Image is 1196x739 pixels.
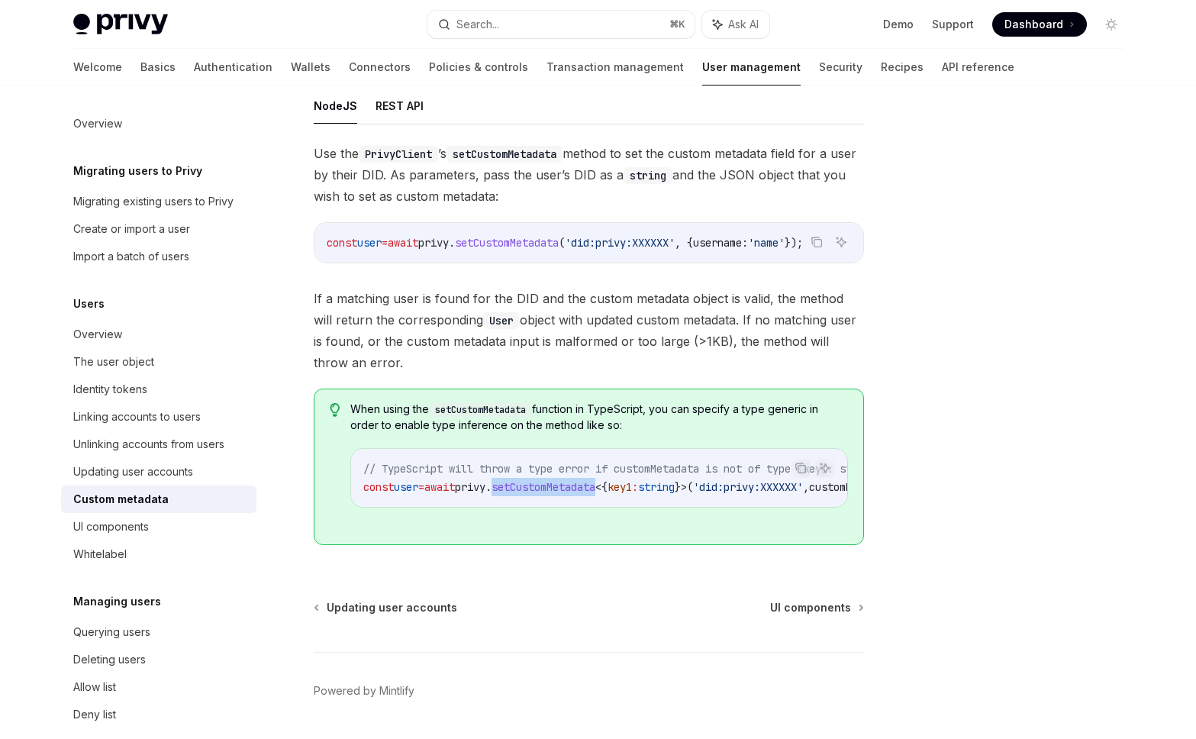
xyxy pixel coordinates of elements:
[73,592,161,611] h5: Managing users
[73,247,189,266] div: Import a batch of users
[424,480,455,494] span: await
[485,480,492,494] span: .
[357,236,382,250] span: user
[73,220,190,238] div: Create or import a user
[73,705,116,724] div: Deny list
[327,236,357,250] span: const
[363,480,394,494] span: const
[61,321,256,348] a: Overview
[809,480,895,494] span: customMetadata
[61,215,256,243] a: Create or import a user
[446,146,563,163] code: setCustomMetadata
[73,14,168,35] img: light logo
[1099,12,1123,37] button: Toggle dark mode
[314,88,357,124] button: NodeJS
[394,480,418,494] span: user
[455,236,559,250] span: setCustomMetadata
[314,683,414,699] a: Powered by Mintlify
[314,143,864,207] span: Use the ’s method to set the custom metadata field for a user by their DID. As parameters, pass t...
[693,480,803,494] span: 'did:privy:XXXXXX'
[61,541,256,568] a: Whitelabel
[632,480,638,494] span: :
[330,403,340,417] svg: Tip
[728,17,759,32] span: Ask AI
[73,408,201,426] div: Linking accounts to users
[73,678,116,696] div: Allow list
[702,49,801,86] a: User management
[61,403,256,431] a: Linking accounts to users
[455,480,485,494] span: privy
[429,402,532,418] code: setCustomMetadata
[388,236,418,250] span: await
[73,518,149,536] div: UI components
[595,480,608,494] span: <{
[61,188,256,215] a: Migrating existing users to Privy
[61,348,256,376] a: The user object
[483,312,520,329] code: User
[376,88,424,124] button: REST API
[881,49,924,86] a: Recipes
[675,480,693,494] span: }>(
[803,480,809,494] span: ,
[73,49,122,86] a: Welcome
[675,236,693,250] span: , {
[61,431,256,458] a: Unlinking accounts from users
[427,11,695,38] button: Search...⌘K
[73,545,127,563] div: Whitelabel
[429,49,528,86] a: Policies & controls
[73,463,193,481] div: Updating user accounts
[418,480,424,494] span: =
[73,353,154,371] div: The user object
[73,650,146,669] div: Deleting users
[992,12,1087,37] a: Dashboard
[770,600,862,615] a: UI components
[61,513,256,541] a: UI components
[327,600,457,615] span: Updating user accounts
[449,236,455,250] span: .
[363,462,882,476] span: // TypeScript will throw a type error if customMetadata is not of type {key1: string}
[73,325,122,344] div: Overview
[624,167,672,184] code: string
[807,232,827,252] button: Copy the contents from the code block
[1004,17,1063,32] span: Dashboard
[61,701,256,728] a: Deny list
[73,295,105,313] h5: Users
[349,49,411,86] a: Connectors
[546,49,684,86] a: Transaction management
[359,146,438,163] code: PrivyClient
[669,18,685,31] span: ⌘ K
[456,15,499,34] div: Search...
[559,236,565,250] span: (
[61,243,256,270] a: Import a batch of users
[61,673,256,701] a: Allow list
[61,618,256,646] a: Querying users
[73,192,234,211] div: Migrating existing users to Privy
[791,458,811,478] button: Copy the contents from the code block
[942,49,1014,86] a: API reference
[770,600,851,615] span: UI components
[61,458,256,486] a: Updating user accounts
[418,236,449,250] span: privy
[693,236,748,250] span: username:
[73,162,202,180] h5: Migrating users to Privy
[565,236,675,250] span: 'did:privy:XXXXXX'
[932,17,974,32] a: Support
[61,110,256,137] a: Overview
[73,380,147,399] div: Identity tokens
[291,49,330,86] a: Wallets
[140,49,176,86] a: Basics
[883,17,914,32] a: Demo
[73,435,224,453] div: Unlinking accounts from users
[702,11,769,38] button: Ask AI
[61,646,256,673] a: Deleting users
[748,236,785,250] span: 'name'
[831,232,851,252] button: Ask AI
[61,376,256,403] a: Identity tokens
[315,600,457,615] a: Updating user accounts
[638,480,675,494] span: string
[815,458,835,478] button: Ask AI
[492,480,595,494] span: setCustomMetadata
[314,288,864,373] span: If a matching user is found for the DID and the custom metadata object is valid, the method will ...
[73,115,122,133] div: Overview
[194,49,272,86] a: Authentication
